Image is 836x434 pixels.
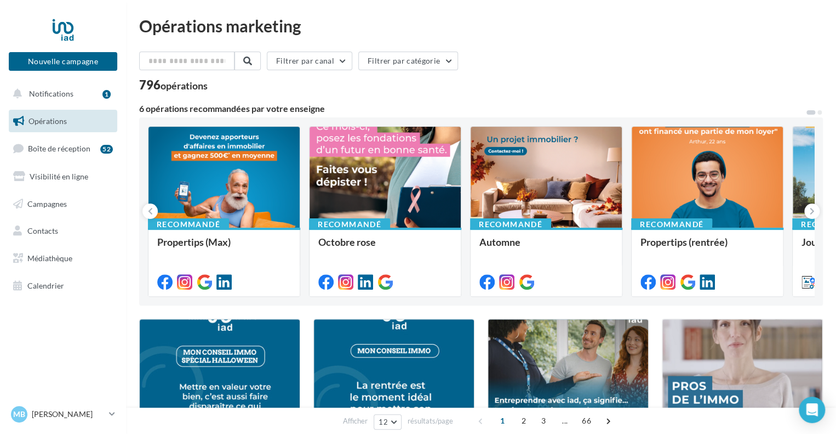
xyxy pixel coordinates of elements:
div: 796 [139,79,208,91]
span: 2 [515,412,532,430]
span: Campagnes [27,199,67,208]
span: 12 [379,418,388,426]
button: Notifications 1 [7,82,115,105]
div: Propertips (Max) [157,236,291,258]
a: MB [PERSON_NAME] [9,404,117,425]
div: Recommandé [631,218,712,230]
div: Recommandé [470,218,551,230]
div: 52 [100,145,113,154]
a: Calendrier [7,274,119,297]
div: opérations [161,81,208,91]
span: 3 [535,412,552,430]
a: Boîte de réception52 [7,137,119,160]
span: Opérations [28,116,67,126]
a: Visibilité en ligne [7,165,119,188]
span: résultats/page [408,416,453,426]
a: Opérations [7,110,119,133]
div: Recommandé [148,218,229,230]
div: 6 opérations recommandées par votre enseigne [139,104,805,113]
div: Propertips (rentrée) [640,236,774,258]
span: Médiathèque [27,253,72,263]
a: Médiathèque [7,247,119,270]
button: Nouvelle campagne [9,52,117,71]
span: Boîte de réception [28,144,90,153]
button: Filtrer par catégorie [358,52,458,70]
span: MB [13,409,25,420]
div: 1 [102,90,111,99]
div: Opérations marketing [139,18,823,34]
div: Octobre rose [318,236,452,258]
button: Filtrer par canal [267,52,352,70]
a: Campagnes [7,193,119,216]
div: Open Intercom Messenger [799,397,825,423]
span: 66 [577,412,595,430]
span: Calendrier [27,281,64,290]
span: Visibilité en ligne [30,172,88,181]
span: Afficher [343,416,368,426]
a: Contacts [7,219,119,243]
button: 12 [374,414,402,430]
span: 1 [494,412,511,430]
span: ... [556,412,574,430]
div: Automne [479,236,613,258]
p: [PERSON_NAME] [32,409,105,420]
span: Contacts [27,226,58,235]
div: Recommandé [309,218,390,230]
span: Notifications [29,89,73,98]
